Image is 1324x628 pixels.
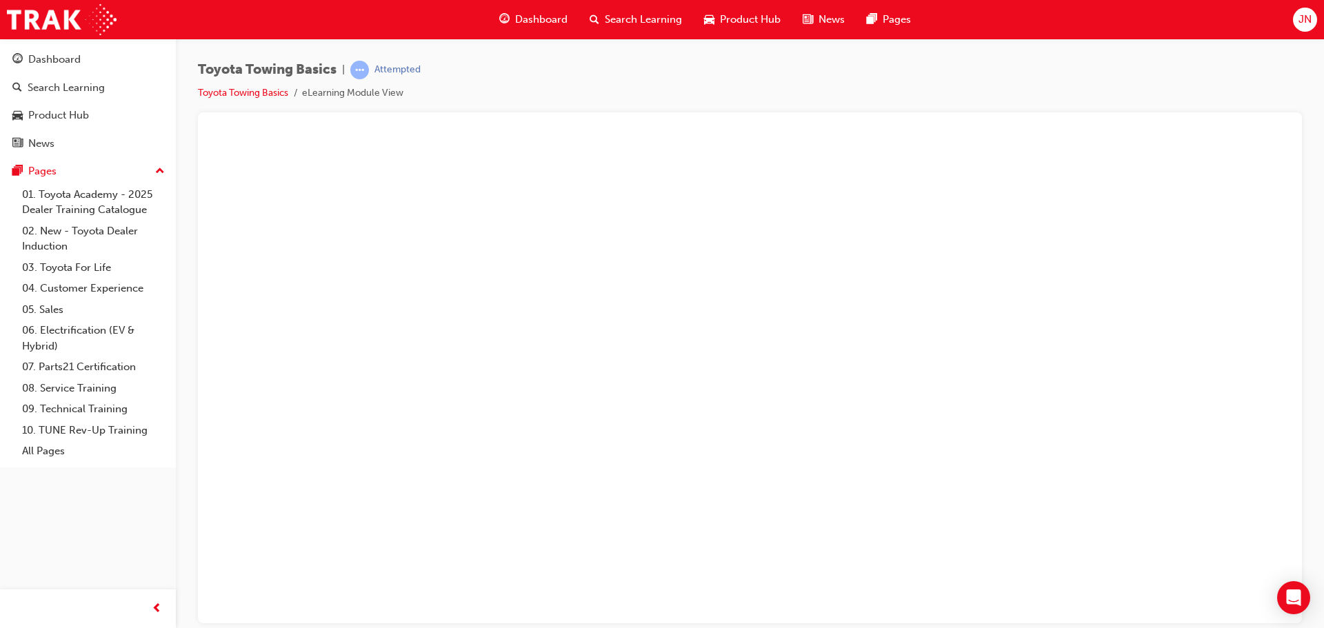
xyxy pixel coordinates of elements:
[6,159,170,184] button: Pages
[17,278,170,299] a: 04. Customer Experience
[6,44,170,159] button: DashboardSearch LearningProduct HubNews
[12,165,23,178] span: pages-icon
[6,47,170,72] a: Dashboard
[198,62,337,78] span: Toyota Towing Basics
[792,6,856,34] a: news-iconNews
[17,420,170,441] a: 10. TUNE Rev-Up Training
[28,163,57,179] div: Pages
[803,11,813,28] span: news-icon
[17,320,170,356] a: 06. Electrification (EV & Hybrid)
[12,110,23,122] span: car-icon
[17,257,170,278] a: 03. Toyota For Life
[17,221,170,257] a: 02. New - Toyota Dealer Induction
[515,12,568,28] span: Dashboard
[720,12,781,28] span: Product Hub
[856,6,922,34] a: pages-iconPages
[17,356,170,378] a: 07. Parts21 Certification
[12,54,23,66] span: guage-icon
[6,75,170,101] a: Search Learning
[155,163,165,181] span: up-icon
[499,11,510,28] span: guage-icon
[350,61,369,79] span: learningRecordVerb_ATTEMPT-icon
[605,12,682,28] span: Search Learning
[6,131,170,156] a: News
[198,87,288,99] a: Toyota Towing Basics
[488,6,579,34] a: guage-iconDashboard
[28,108,89,123] div: Product Hub
[17,299,170,321] a: 05. Sales
[342,62,345,78] span: |
[28,52,81,68] div: Dashboard
[1293,8,1317,32] button: JN
[7,4,117,35] img: Trak
[1298,12,1312,28] span: JN
[579,6,693,34] a: search-iconSearch Learning
[693,6,792,34] a: car-iconProduct Hub
[12,138,23,150] span: news-icon
[883,12,911,28] span: Pages
[6,103,170,128] a: Product Hub
[1277,581,1310,614] div: Open Intercom Messenger
[28,136,54,152] div: News
[17,398,170,420] a: 09. Technical Training
[17,378,170,399] a: 08. Service Training
[867,11,877,28] span: pages-icon
[704,11,714,28] span: car-icon
[819,12,845,28] span: News
[374,63,421,77] div: Attempted
[302,85,403,101] li: eLearning Module View
[12,82,22,94] span: search-icon
[17,440,170,462] a: All Pages
[152,600,162,618] span: prev-icon
[590,11,599,28] span: search-icon
[28,80,105,96] div: Search Learning
[17,184,170,221] a: 01. Toyota Academy - 2025 Dealer Training Catalogue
